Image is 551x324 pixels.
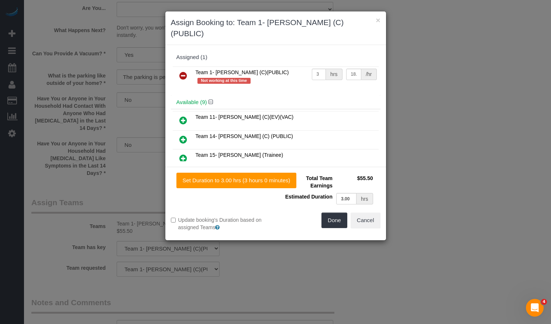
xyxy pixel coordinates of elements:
[171,218,176,223] input: Update booking's Duration based on assigned Teams
[196,114,294,120] span: Team 11- [PERSON_NAME] (C)(EV)(VAC)
[285,194,333,200] span: Estimated Duration
[361,69,376,80] div: /hr
[196,69,289,75] span: Team 1- [PERSON_NAME] (C)(PUBLIC)
[541,299,547,305] span: 4
[281,173,334,191] td: Total Team Earnings
[171,17,380,39] h3: Assign Booking to: Team 1- [PERSON_NAME] (C)(PUBLIC)
[526,299,544,317] iframe: Intercom live chat
[197,78,251,84] span: Not working at this time
[176,173,297,188] button: Set Duration to 3.00 hrs (3 hours 0 minutes)
[196,133,293,139] span: Team 14- [PERSON_NAME] (C) (PUBLIC)
[334,173,375,191] td: $55.50
[196,152,283,158] span: Team 15- [PERSON_NAME] (Trainee)
[171,216,270,231] label: Update booking's Duration based on assigned Teams
[351,213,380,228] button: Cancel
[326,69,342,80] div: hrs
[321,213,347,228] button: Done
[357,193,373,204] div: hrs
[176,99,375,106] h4: Available (9)
[376,16,380,24] button: ×
[176,54,375,61] div: Assigned (1)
